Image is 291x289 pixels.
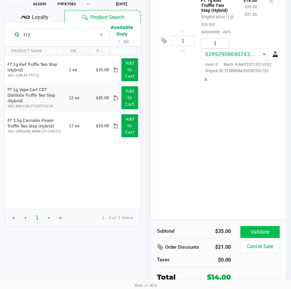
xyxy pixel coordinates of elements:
[157,272,198,282] div: Total
[66,112,93,140] td: 17 ea
[5,47,64,56] th: PRODUCT NAME
[240,226,280,238] button: Validate
[43,212,55,224] span: Go to the next page
[5,47,141,209] div: Data table
[31,212,43,224] span: Page 1
[134,283,157,288] span: Web: v1.40.0
[47,215,52,220] span: Go to the next page
[199,228,231,235] div: $35.00
[260,49,269,60] button: Select
[21,30,97,39] input: Scan or Search Products to Begin
[5,112,66,140] td: FT 3.5g Cannabis Flower Truffle Two Step (Hybrid)
[121,114,138,137] button: Add to Cart
[90,47,109,56] th: PRICE
[96,124,109,128] span: $50.00
[123,38,129,45] button: All
[157,228,189,235] div: Subtotal
[221,30,231,34] span: -60%
[205,51,256,57] span: 0289290864074397
[157,242,203,253] div: Order Discounts
[201,62,271,67] span: Avail: 0 Batch: K-MAY25T1201-0702
[64,47,90,56] th: ON HAND
[96,68,109,72] span: $35.00
[5,56,66,84] td: FT 1g Kief Truffle Two Step (Hybrid)
[58,215,63,220] span: Go to the last page
[19,212,31,224] span: Go to the previous page
[121,58,138,81] button: Add to Cart
[96,96,109,100] span: $95.00
[202,74,210,85] button: Remove the package from the orderLine
[199,256,231,264] div: $0.00
[8,129,64,134] p: SKU: [PERSON_NAME]-FT-CAN-T12
[23,215,28,220] span: Go to the previous page
[66,56,93,84] td: 1 ea
[55,212,67,224] span: Go to the last page
[90,14,124,21] span: Product Search
[72,215,133,221] kendo-pager-info: 1 - 3 of 3 items
[11,215,16,220] span: Go to the first page
[8,104,64,109] p: SKU: BAP-CAR-FT-CDT-T121M
[240,241,280,252] button: Cancel Sale
[32,14,48,21] span: Loyalty
[207,272,231,282] div: $14.00
[116,2,127,6] b: [DATE]
[125,60,134,79] app-button-loader: Add to Cart
[33,2,46,6] b: 663449
[201,68,277,74] span: Original ID: FLSRWGM-20250709-735
[115,38,123,44] span: ᛫
[218,62,224,67] span: ·
[87,2,90,6] b: --
[8,73,64,78] p: SKU: CON-KF-FT-T12
[125,116,134,135] app-button-loader: Add to Cart
[5,84,66,112] td: FT 1g Vape Cart CDT Distillate Truffle Two Step (Hybrid)
[243,12,257,17] small: -$21.00
[245,4,257,9] small: $35.00
[121,86,138,109] button: Add to Cart
[201,14,234,27] small: Original price (1 @ $35.00)
[66,84,93,112] td: 12 ea
[157,256,189,263] div: Taxes
[58,2,76,6] b: P9FK7083
[212,242,231,252] div: $21.00
[201,30,231,34] small: 60monthly:
[125,88,134,107] app-button-loader: Add to Cart
[8,212,20,224] span: Go to the first page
